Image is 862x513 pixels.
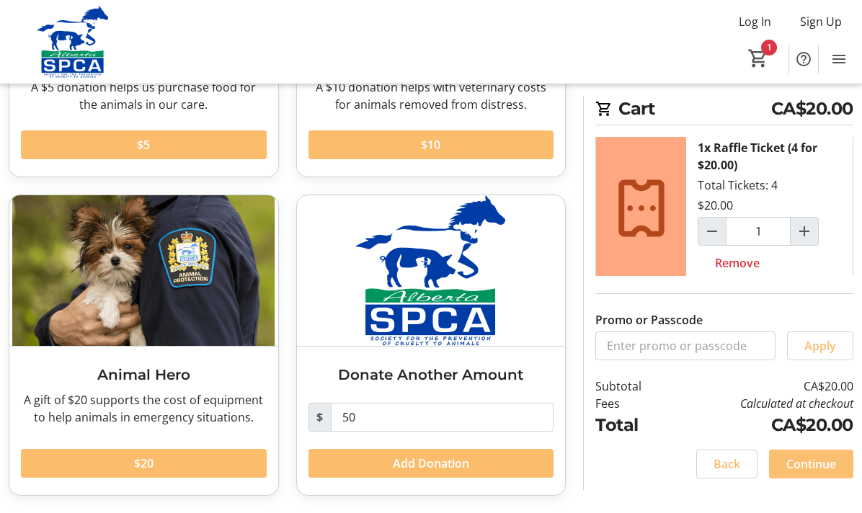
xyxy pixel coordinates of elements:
[727,10,783,33] button: Log In
[595,331,776,360] input: Enter promo or passcode
[21,79,267,113] div: A $5 donation helps us purchase food for the animals in our care.
[21,449,267,478] button: $20
[791,218,818,245] button: Increment by one
[9,195,278,347] img: Animal Hero
[308,449,554,478] button: Add Donation
[771,96,853,122] span: CA$20.00
[670,378,853,395] td: CA$20.00
[714,455,740,473] span: Back
[745,45,771,71] button: Cart
[595,395,670,412] td: Fees
[595,378,670,395] td: Subtotal
[308,403,332,432] span: $
[297,195,566,347] img: Donate Another Amount
[670,412,853,438] td: CA$20.00
[137,136,150,153] span: $5
[769,450,853,478] button: Continue
[739,13,771,30] span: Log In
[789,45,818,73] button: Help
[787,331,853,360] button: Apply
[686,128,853,289] div: Total Tickets: 4
[134,455,154,472] span: $20
[9,6,137,78] img: Alberta SPCA's Logo
[825,45,853,73] button: Menu
[421,136,440,153] span: $10
[698,197,733,214] div: $20.00
[696,450,757,478] button: Back
[595,311,703,329] label: Promo or Passcode
[804,337,836,354] span: Apply
[698,139,841,174] div: 1x Raffle Ticket (4 for $20.00)
[698,218,726,245] button: Decrement by one
[308,79,554,113] div: A $10 donation helps with veterinary costs for animals removed from distress.
[331,403,554,432] input: Donation Amount
[595,96,853,125] h2: Cart
[715,254,760,272] span: Remove
[21,364,267,385] h3: Animal Hero
[786,455,836,473] span: Continue
[393,455,469,472] span: Add Donation
[800,13,842,30] span: Sign Up
[308,364,554,385] h3: Donate Another Amount
[788,10,853,33] button: Sign Up
[595,412,670,438] td: Total
[21,391,267,426] div: A gift of $20 supports the cost of equipment to help animals in emergency situations.
[308,130,554,159] button: $10
[726,217,791,246] input: Raffle Ticket (4 for $20.00) Quantity
[698,249,777,277] button: Remove
[670,395,853,412] td: Calculated at checkout
[21,130,267,159] button: $5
